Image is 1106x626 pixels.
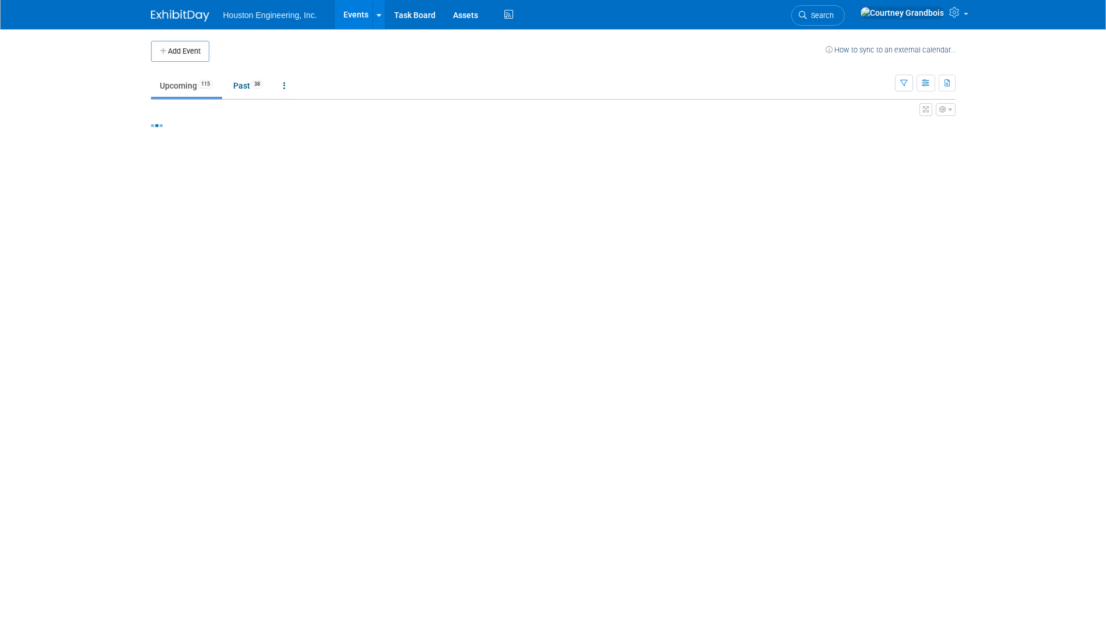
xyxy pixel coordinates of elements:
[151,75,222,97] a: Upcoming115
[223,10,317,20] span: Houston Engineering, Inc.
[860,6,945,19] img: Courtney Grandbois
[151,10,209,22] img: ExhibitDay
[251,80,264,89] span: 38
[791,5,845,26] a: Search
[224,75,272,97] a: Past38
[826,45,956,54] a: How to sync to an external calendar...
[151,41,209,62] button: Add Event
[198,80,213,89] span: 115
[807,11,834,20] span: Search
[151,124,163,127] img: loading...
